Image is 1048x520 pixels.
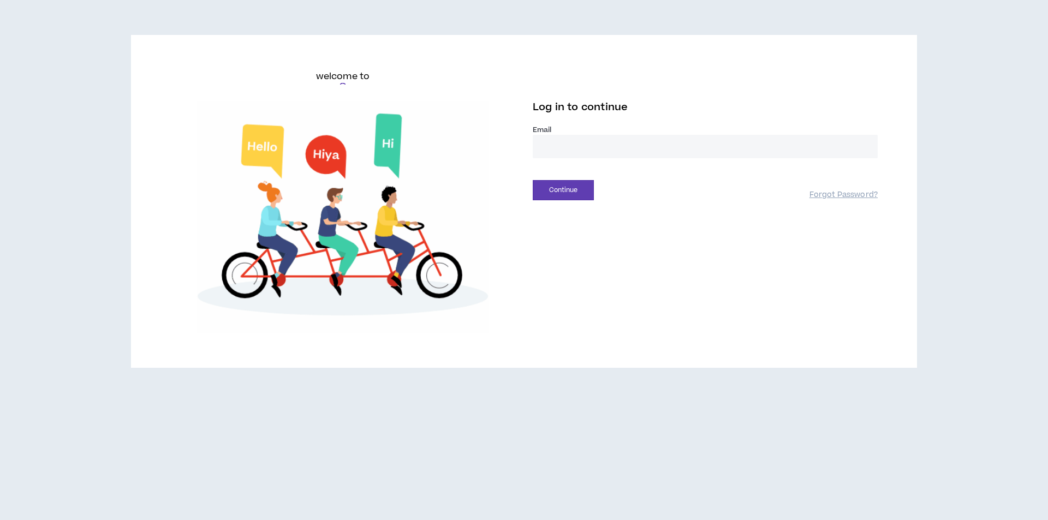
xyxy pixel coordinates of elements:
[809,190,878,200] a: Forgot Password?
[533,180,594,200] button: Continue
[533,125,878,135] label: Email
[170,101,515,333] img: Welcome to Wripple
[533,100,628,114] span: Log in to continue
[316,70,370,83] h6: welcome to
